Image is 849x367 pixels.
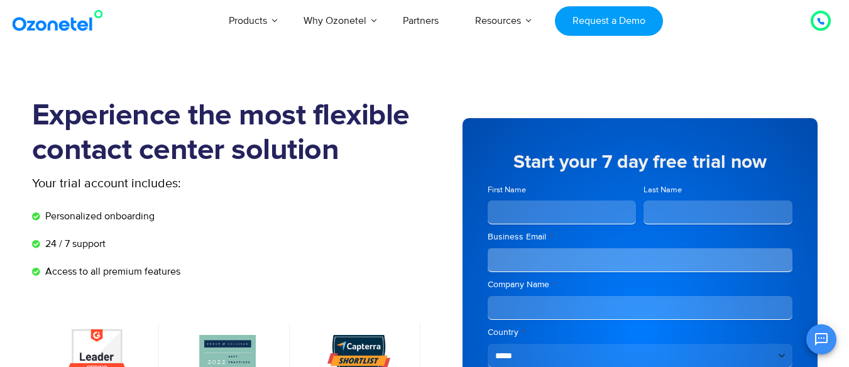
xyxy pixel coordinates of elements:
p: Your trial account includes: [32,174,331,193]
span: Personalized onboarding [42,209,155,224]
h5: Start your 7 day free trial now [488,153,792,172]
span: Access to all premium features [42,264,180,279]
label: Business Email [488,231,792,243]
label: First Name [488,184,637,196]
span: 24 / 7 support [42,236,106,251]
a: Request a Demo [555,6,662,36]
button: Open chat [806,324,836,354]
label: Company Name [488,278,792,291]
h1: Experience the most flexible contact center solution [32,99,425,168]
label: Last Name [644,184,792,196]
label: Country [488,326,792,339]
